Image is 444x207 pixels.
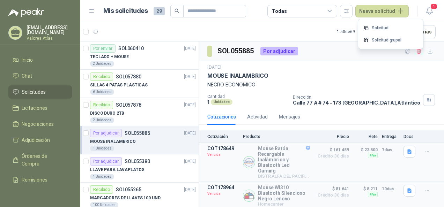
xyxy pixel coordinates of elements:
p: Mouse Wl310 Bluetooth Silencioso Negro Lenovo [258,185,310,201]
p: SOL055265 [116,187,141,192]
div: Por adjudicar [90,157,122,166]
div: Recibido [90,185,113,194]
span: search [175,8,179,13]
p: [DATE] [184,45,196,52]
p: Vencida [207,190,239,197]
div: Mensajes [279,113,300,121]
span: Inicio [22,56,33,64]
p: SOL055380 [125,159,150,164]
p: MOUSE INALAMBRICO [207,72,268,79]
a: Por adjudicarSOL055380[DATE] LLAVE PARA LAVAPLATOS1 Unidades [80,154,199,183]
div: Por adjudicar [90,129,122,137]
div: 2 Unidades [90,117,114,123]
p: Docs [404,134,417,139]
p: Dirección [293,95,420,100]
span: 29 [154,7,165,15]
a: Solicitud [361,22,420,34]
div: Cotizaciones [207,113,236,121]
div: 1 Unidades [90,174,114,179]
p: Homecenter [258,201,310,207]
a: Chat [8,69,72,83]
a: Por adjudicarSOL055885[DATE] MOUSE INALAMBRICO1 Unidades [80,126,199,154]
p: DISTRIALFA DEL PACIFICO S.A.S. [258,174,310,179]
div: Actividad [247,113,268,121]
span: Órdenes de Compra [22,152,65,168]
a: Órdenes de Compra [8,149,72,170]
span: Licitaciones [22,104,47,112]
span: Solicitudes [22,88,46,96]
a: Por enviarSOL060410[DATE] TECLADO + MOUSE2 Unidades [80,41,199,70]
div: 2 Unidades [90,61,114,67]
div: Recibido [90,101,113,109]
a: Adjudicación [8,133,72,147]
a: Negociaciones [8,117,72,131]
a: Inicio [8,53,72,67]
span: Adjudicación [22,136,50,144]
h3: SOL055885 [217,46,255,56]
p: SOL055885 [125,131,150,136]
p: Calle 77 A # 74 - 173 [GEOGRAPHIC_DATA] , Atlántico [293,100,420,106]
p: $ 23.800 [353,146,378,154]
p: [DATE] [184,102,196,108]
p: Entrega [382,134,399,139]
span: Remisiones [22,176,47,184]
a: RecibidoSOL057880[DATE] SILLAS 4 PATAS PLASTICAS6 Unidades [80,70,199,98]
p: Cantidad [207,94,287,99]
p: MOUSE INALAMBRICO [90,138,136,145]
div: 1 Unidades [90,146,114,151]
p: DISCO DURO 2TB [90,110,124,117]
p: Mouse Ratón Recargable Inalámbrico y Bluetooth Led Gaming [258,146,310,174]
div: Unidades [211,99,232,105]
a: Remisiones [8,173,72,186]
p: SOL057878 [116,102,141,107]
div: Flex [368,153,378,158]
div: Por enviar [90,44,116,53]
p: SOL060410 [118,46,144,51]
p: 7 días [382,146,399,154]
p: SOL057880 [116,74,141,79]
p: TECLADO + MOUSE [90,54,129,60]
p: [DATE] [184,158,196,165]
span: Crédito 30 días [314,193,349,197]
span: $ 161.459 [314,146,349,154]
h1: Mis solicitudes [103,6,148,16]
div: Por adjudicar [260,47,298,55]
p: Producto [243,134,310,139]
button: Nueva solicitud [355,5,409,17]
p: Flete [353,134,378,139]
p: Vencida [207,151,239,158]
p: MARCADORES DE LLAVES 100 UND [90,195,161,201]
a: Solicitud grupal [361,34,420,46]
span: $ 81.641 [314,185,349,193]
p: $ 8.211 [353,185,378,193]
p: [DATE] [184,186,196,193]
span: Negociaciones [22,120,54,128]
span: 1 [430,3,438,10]
a: Configuración [8,189,72,202]
p: COT178964 [207,185,239,190]
p: 1 [207,99,209,105]
div: Todas [272,7,287,15]
p: Precio [314,134,349,139]
p: LLAVE PARA LAVAPLATOS [90,167,144,173]
p: [DATE] [184,74,196,80]
p: [DATE] [184,130,196,137]
span: Crédito 30 días [314,154,349,158]
div: Recibido [90,72,113,81]
img: Logo peakr [8,8,44,17]
p: NEGRO ECONOMICO [207,81,436,89]
a: Licitaciones [8,101,72,115]
p: [EMAIL_ADDRESS][DOMAIN_NAME] [27,25,72,35]
p: 10 días [382,185,399,193]
a: RecibidoSOL057878[DATE] DISCO DURO 2TB2 Unidades [80,98,199,126]
img: Company Logo [243,190,255,201]
p: [DATE] [207,64,221,71]
p: Cotización [207,134,239,139]
div: 1 - 50 de 69 [337,26,377,37]
span: Chat [22,72,32,80]
img: Company Logo [243,156,255,168]
div: Flex [368,192,378,197]
p: Valores Atlas [27,36,72,40]
a: Solicitudes [8,85,72,99]
p: SILLAS 4 PATAS PLASTICAS [90,82,148,89]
